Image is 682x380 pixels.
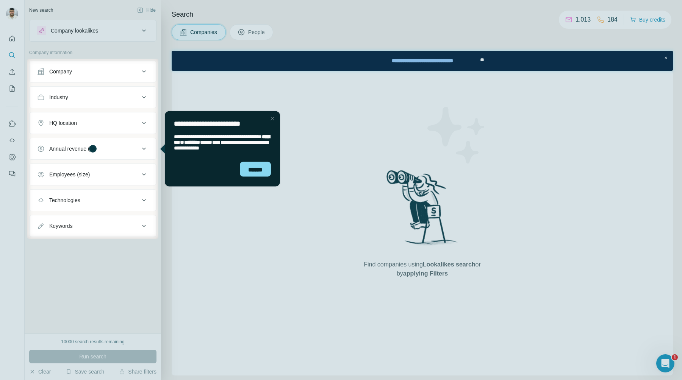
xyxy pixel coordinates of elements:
[30,191,156,209] button: Technologies
[49,196,80,204] div: Technologies
[30,217,156,235] button: Keywords
[49,68,72,75] div: Company
[158,110,282,188] iframe: Tooltip
[49,171,90,178] div: Employees (size)
[30,88,156,106] button: Industry
[199,2,303,18] div: Watch our October Product update
[49,145,94,153] div: Annual revenue ($)
[30,114,156,132] button: HQ location
[30,140,156,158] button: Annual revenue ($)
[49,93,68,101] div: Industry
[30,165,156,184] button: Employees (size)
[49,119,77,127] div: HQ location
[30,62,156,81] button: Company
[490,3,498,11] div: Close Step
[49,222,72,230] div: Keywords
